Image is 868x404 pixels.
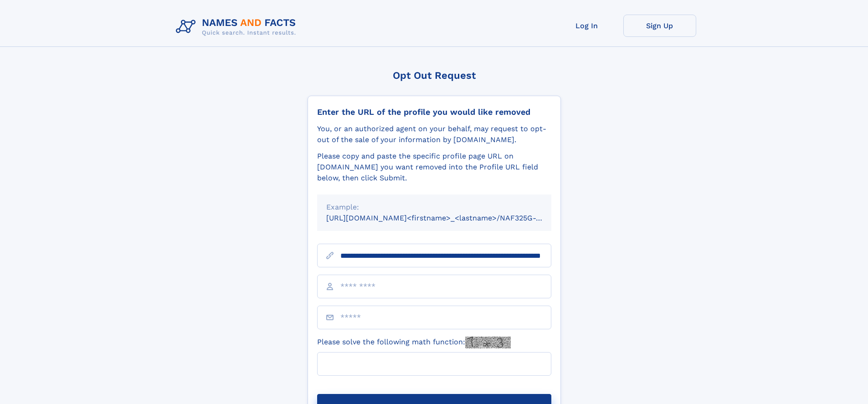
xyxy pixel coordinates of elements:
[172,15,303,39] img: Logo Names and Facts
[317,107,551,117] div: Enter the URL of the profile you would like removed
[317,151,551,184] div: Please copy and paste the specific profile page URL on [DOMAIN_NAME] you want removed into the Pr...
[317,337,511,348] label: Please solve the following math function:
[326,214,569,222] small: [URL][DOMAIN_NAME]<firstname>_<lastname>/NAF325G-xxxxxxxx
[317,123,551,145] div: You, or an authorized agent on your behalf, may request to opt-out of the sale of your informatio...
[623,15,696,37] a: Sign Up
[308,70,561,81] div: Opt Out Request
[326,202,542,213] div: Example:
[550,15,623,37] a: Log In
